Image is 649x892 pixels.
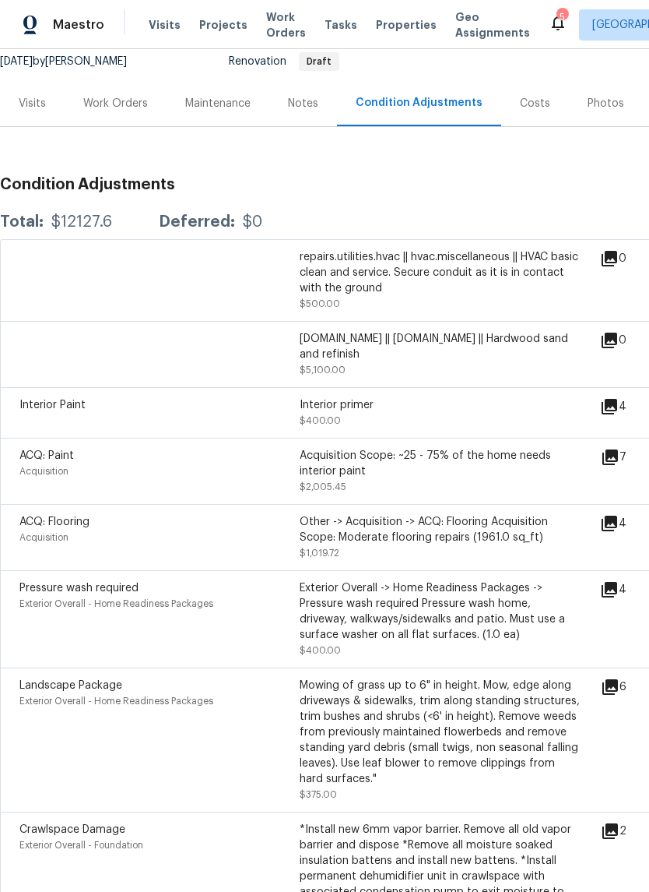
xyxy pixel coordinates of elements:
div: Mowing of grass up to 6" in height. Mow, edge along driveways & sidewalks, trim along standing st... [300,678,580,787]
span: Visits [149,17,181,33]
div: Condition Adjustments [356,95,482,111]
span: $400.00 [300,646,341,655]
div: $0 [243,214,262,230]
div: Notes [288,96,318,111]
span: Geo Assignments [455,9,530,41]
div: Costs [520,96,550,111]
div: $12127.6 [51,214,112,230]
span: Tasks [324,19,357,30]
span: $1,019.72 [300,548,339,558]
span: Properties [376,17,437,33]
span: $5,100.00 [300,365,346,375]
div: Maintenance [185,96,251,111]
span: Acquisition [19,467,68,476]
span: Crawlspace Damage [19,824,125,835]
div: 5 [556,9,567,25]
span: Renovation [229,56,339,67]
span: ACQ: Flooring [19,517,89,527]
div: Work Orders [83,96,148,111]
span: Interior Paint [19,400,86,411]
span: $2,005.45 [300,482,346,492]
span: Projects [199,17,247,33]
span: Work Orders [266,9,306,41]
span: $375.00 [300,790,337,799]
span: Exterior Overall - Home Readiness Packages [19,696,213,706]
span: Draft [300,57,338,66]
span: ACQ: Paint [19,450,74,461]
span: Exterior Overall - Foundation [19,841,143,850]
div: Other -> Acquisition -> ACQ: Flooring Acquisition Scope: Moderate flooring repairs (1961.0 sq_ft) [300,514,580,545]
div: repairs.utilities.hvac || hvac.miscellaneous || HVAC basic clean and service. Secure conduit as i... [300,249,580,296]
div: Interior primer [300,397,580,413]
span: Landscape Package [19,680,122,691]
div: Photos [588,96,624,111]
span: $400.00 [300,416,341,425]
span: Acquisition [19,533,68,542]
div: [DOMAIN_NAME] || [DOMAIN_NAME] || Hardwood sand and refinish [300,331,580,362]
div: Deferred: [159,214,235,230]
div: Acquisition Scope: ~25 - 75% of the home needs interior paint [300,448,580,479]
span: Exterior Overall - Home Readiness Packages [19,599,213,608]
div: Exterior Overall -> Home Readiness Packages -> Pressure wash required Pressure wash home, drivewa... [300,580,580,643]
span: $500.00 [300,299,340,308]
span: Pressure wash required [19,583,139,594]
div: Visits [19,96,46,111]
span: Maestro [53,17,104,33]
